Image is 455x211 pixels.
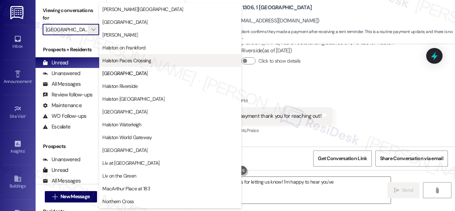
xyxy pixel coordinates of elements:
[91,27,95,32] i: 
[52,194,58,200] i: 
[4,173,32,192] a: Buildings
[102,95,165,102] span: Halston [GEOGRAPHIC_DATA]
[43,59,68,67] div: Unread
[241,39,422,54] div: [PERSON_NAME] has an outstanding balance of $404.26 for Halston Riverside (as of [DATE])
[313,151,371,167] button: Get Conversation Link
[102,83,138,90] span: Halston Riverside
[102,185,150,192] span: MacArthur Place at 183
[102,108,148,115] span: [GEOGRAPHIC_DATA]
[43,80,81,88] div: All Messages
[43,112,86,120] div: WO Follow-ups
[102,57,151,64] span: Halston Paces Crossing
[43,177,81,185] div: All Messages
[43,167,68,174] div: Unread
[434,188,440,193] i: 
[43,91,92,99] div: Review follow-ups
[380,155,443,162] span: Share Conversation via email
[258,57,300,65] label: Click to show details
[45,191,97,202] button: New Message
[102,172,136,179] span: Liv on the Green
[10,6,25,19] img: ResiDesk Logo
[32,78,33,83] span: •
[394,188,399,193] i: 
[189,4,312,11] b: Halston Riverside: Apt. 1306, 1 [GEOGRAPHIC_DATA]
[189,17,320,25] div: [PERSON_NAME]. ([EMAIL_ADDRESS][DOMAIN_NAME])
[189,177,391,204] textarea: Hi {{first_name}}, thanks for letting us know! I'm happy to hear you've
[102,19,148,26] span: [GEOGRAPHIC_DATA]
[102,134,152,141] span: Halston World Gateway
[102,198,134,205] span: Northern Cross
[43,123,70,131] div: Escalate
[102,44,145,51] span: Halston on Frankford
[43,5,99,24] label: Viewing conversations for
[4,103,32,122] a: Site Visit •
[247,127,258,133] span: Praise
[102,6,183,13] span: [PERSON_NAME][GEOGRAPHIC_DATA]
[36,143,106,150] div: Prospects
[202,112,321,120] div: I have made the payment thank you for reaching out!
[102,159,159,167] span: Liv at [GEOGRAPHIC_DATA]
[4,138,32,157] a: Insights •
[46,24,88,35] input: All communities
[60,193,90,200] span: New Message
[36,46,106,53] div: Prospects + Residents
[102,31,138,38] span: [PERSON_NAME]
[387,182,419,198] button: Send
[102,70,148,77] span: [GEOGRAPHIC_DATA]
[43,156,80,163] div: Unanswered
[189,28,455,43] span: : The resident confirms they made a payment after receiving a rent reminder. This is a routine pa...
[102,147,148,154] span: [GEOGRAPHIC_DATA]
[318,155,367,162] span: Get Conversation Link
[43,70,80,77] div: Unanswered
[25,148,26,153] span: •
[26,113,27,118] span: •
[375,151,448,167] button: Share Conversation via email
[196,125,333,136] div: Tagged as:
[4,33,32,52] a: Inbox
[196,97,333,107] div: [PERSON_NAME]
[43,102,82,109] div: Maintenance
[402,186,413,194] span: Send
[102,121,141,128] span: Halston Waterleigh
